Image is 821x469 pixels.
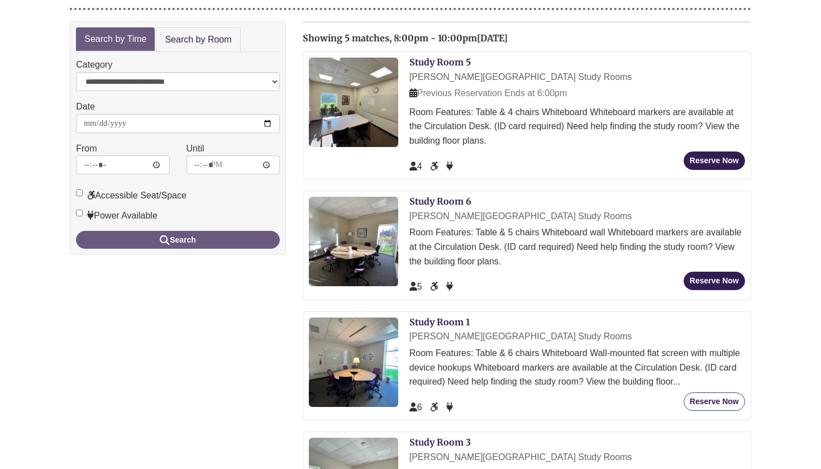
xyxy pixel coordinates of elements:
[409,162,422,171] span: The capacity of this space
[409,402,422,412] span: The capacity of this space
[684,151,745,170] button: Reserve Now
[309,58,398,147] img: Study Room 5
[76,141,97,156] label: From
[409,209,745,224] div: [PERSON_NAME][GEOGRAPHIC_DATA] Study Rooms
[446,402,453,412] span: Power Available
[409,225,745,268] div: Room Features: Table & 5 chairs Whiteboard wall Whiteboard markers are available at the Circulati...
[409,105,745,148] div: Room Features: Table & 4 chairs Whiteboard Whiteboard markers are available at the Circulation De...
[409,196,471,207] a: Study Room 6
[430,402,440,412] span: Accessible Seat/Space
[309,197,398,286] img: Study Room 6
[187,141,204,156] label: Until
[76,231,280,249] button: Search
[409,70,745,84] div: [PERSON_NAME][GEOGRAPHIC_DATA] Study Rooms
[409,282,422,291] span: The capacity of this space
[76,188,187,203] label: Accessible Seat/Space
[409,450,745,465] div: [PERSON_NAME][GEOGRAPHIC_DATA] Study Rooms
[446,162,453,171] span: Power Available
[409,329,745,344] div: [PERSON_NAME][GEOGRAPHIC_DATA] Study Rooms
[409,88,567,98] span: Previous Reservation Ends at 6:00pm
[76,58,112,72] label: Category
[389,32,508,44] span: , 8:00pm - 10:00pm[DATE]
[76,210,83,216] input: Power Available
[76,100,95,114] label: Date
[156,27,240,53] a: Search by Room
[684,272,745,290] button: Reserve Now
[430,162,440,171] span: Accessible Seat/Space
[430,282,440,291] span: Accessible Seat/Space
[684,392,745,411] button: Reserve Now
[409,437,471,448] a: Study Room 3
[446,282,453,291] span: Power Available
[409,316,470,328] a: Study Room 1
[409,346,745,389] div: Room Features: Table & 6 chairs Whiteboard Wall-mounted flat screen with multiple device hookups ...
[409,56,471,68] a: Study Room 5
[76,27,155,51] a: Search by Time
[303,34,751,44] h2: Showing 5 matches
[309,318,398,407] img: Study Room 1
[76,209,157,223] label: Power Available
[76,190,83,196] input: Accessible Seat/Space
